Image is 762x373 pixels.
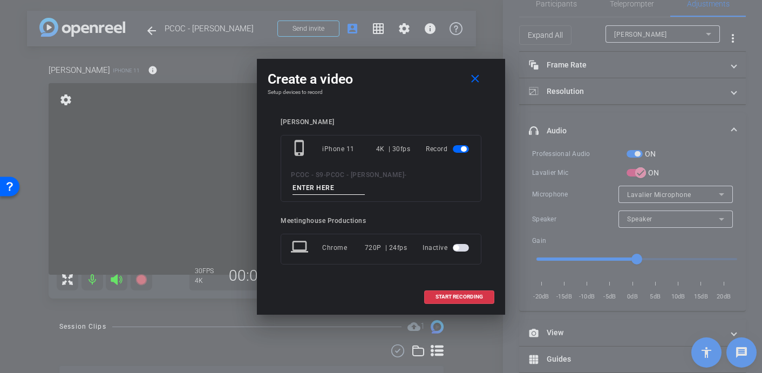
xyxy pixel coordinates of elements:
mat-icon: phone_iphone [291,139,310,159]
div: 720P | 24fps [365,238,407,257]
h4: Setup devices to record [268,89,494,96]
div: Create a video [268,70,494,89]
span: START RECORDING [436,294,483,300]
div: Inactive [423,238,471,257]
span: PCOC - S9 [291,171,324,179]
div: Record [426,139,471,159]
span: PCOC - [PERSON_NAME] [326,171,404,179]
mat-icon: laptop [291,238,310,257]
mat-icon: close [468,72,482,86]
div: iPhone 11 [322,139,376,159]
div: Meetinghouse Productions [281,217,481,225]
span: - [404,171,407,179]
div: 4K | 30fps [376,139,411,159]
input: ENTER HERE [292,181,365,195]
div: Chrome [322,238,365,257]
div: [PERSON_NAME] [281,118,481,126]
span: - [324,171,326,179]
button: START RECORDING [424,290,494,304]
